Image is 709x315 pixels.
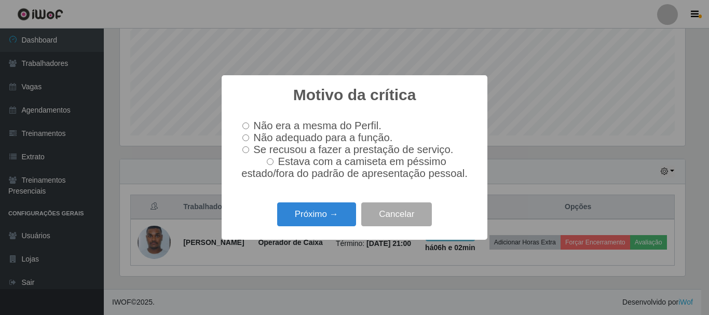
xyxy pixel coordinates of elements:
span: Não era a mesma do Perfil. [253,120,381,131]
button: Cancelar [361,202,432,227]
span: Não adequado para a função. [253,132,392,143]
span: Se recusou a fazer a prestação de serviço. [253,144,453,155]
span: Estava com a camiseta em péssimo estado/fora do padrão de apresentação pessoal. [241,156,468,179]
h2: Motivo da crítica [293,86,416,104]
input: Não era a mesma do Perfil. [242,122,249,129]
input: Não adequado para a função. [242,134,249,141]
input: Estava com a camiseta em péssimo estado/fora do padrão de apresentação pessoal. [267,158,274,165]
button: Próximo → [277,202,356,227]
input: Se recusou a fazer a prestação de serviço. [242,146,249,153]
